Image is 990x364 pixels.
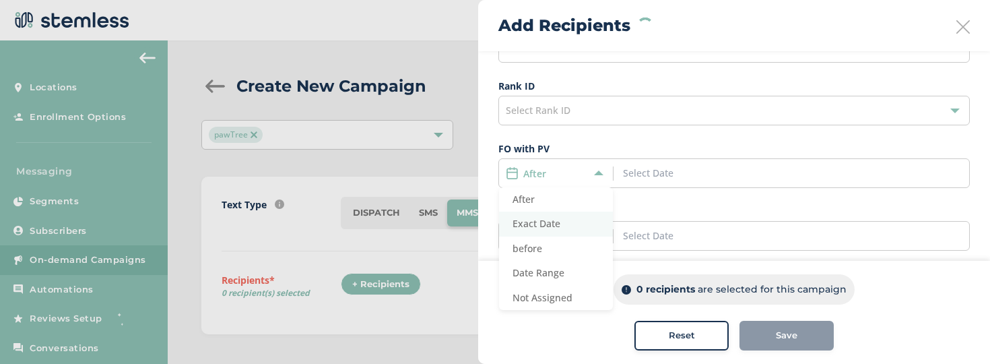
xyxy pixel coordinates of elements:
[513,242,542,255] span: before
[498,79,970,93] label: Rank ID
[506,104,570,117] span: Select Rank ID
[513,291,572,304] span: Not Assigned
[498,142,970,156] label: FO with PV
[623,166,745,180] input: Select Date
[622,285,631,295] img: icon-info-dark-48f6c5f3.svg
[498,13,630,38] h2: Add Recipients
[923,299,990,364] iframe: Chat Widget
[636,282,695,297] p: 0 recipients
[523,166,546,181] label: After
[498,204,970,218] label: ENROLLMENT DATE
[513,193,535,206] span: After
[513,217,560,230] span: Exact Date
[513,266,564,279] span: Date Range
[623,229,745,243] input: Select Date
[634,321,729,351] button: Reset
[669,329,695,342] span: Reset
[698,282,847,297] p: are selected for this campaign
